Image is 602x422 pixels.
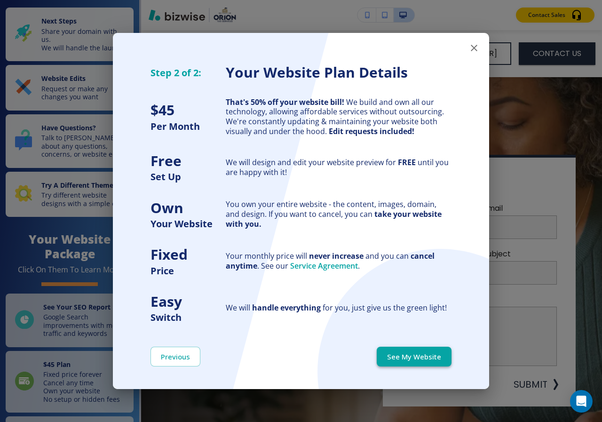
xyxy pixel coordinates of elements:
strong: $ 45 [150,100,174,119]
a: Service Agreement [290,261,358,271]
h5: Step 2 of 2: [150,66,226,79]
strong: Edit requests included! [329,126,414,136]
button: See My Website [377,347,451,366]
button: Previous [150,347,200,366]
strong: FREE [398,157,416,167]
h3: Your Website Plan Details [226,63,451,82]
div: Your monthly price will and you can . See our . [226,251,451,271]
div: We will for you, just give us the green light! [226,303,451,313]
strong: cancel anytime [226,251,435,271]
h5: Price [150,264,226,277]
div: Open Intercom Messenger [570,390,593,413]
div: We will design and edit your website preview for until you are happy with it! [226,158,451,177]
h5: Switch [150,311,226,324]
strong: Fixed [150,245,188,264]
h5: Set Up [150,170,226,183]
strong: handle everything [252,303,321,313]
strong: Easy [150,292,182,311]
div: You own your entire website - the content, images, domain, and design. If you want to cancel, you... [226,199,451,229]
strong: Own [150,198,183,217]
strong: never increase [309,251,364,261]
strong: Free [150,151,182,170]
div: We build and own all our technology, allowing affordable services without outsourcing. We're cons... [226,97,451,136]
strong: That's 50% off your website bill! [226,97,344,107]
h5: Per Month [150,120,226,133]
strong: take your website with you. [226,209,442,229]
h5: Your Website [150,217,226,230]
